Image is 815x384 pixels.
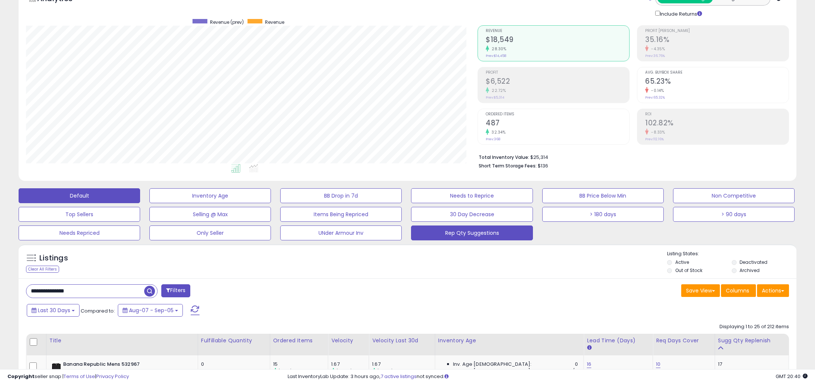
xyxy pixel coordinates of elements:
[486,95,504,100] small: Prev: $5,314
[721,284,756,297] button: Columns
[587,345,591,351] small: Lead Time (Days).
[479,154,529,160] b: Total Inventory Value:
[372,361,435,368] div: 1.67
[118,304,183,317] button: Aug-07 - Sep-05
[411,188,533,203] button: Needs to Reprice
[19,225,140,240] button: Needs Repriced
[675,259,689,265] label: Active
[486,71,629,75] span: Profit
[681,284,720,297] button: Save View
[486,112,629,116] span: Ordered Items
[649,88,664,93] small: -0.14%
[273,361,328,368] div: 15
[489,46,506,52] small: 28.30%
[587,361,591,368] a: 16
[486,35,629,45] h2: $18,549
[381,373,417,380] a: 7 active listings
[149,188,271,203] button: Inventory Age
[49,337,195,345] div: Title
[288,373,808,380] div: Last InventoryLab Update: 3 hours ago, not synced.
[265,19,284,25] span: Revenue
[486,29,629,33] span: Revenue
[96,373,129,380] a: Privacy Policy
[201,337,267,345] div: Fulfillable Quantity
[486,119,629,129] h2: 487
[280,225,402,240] button: UNder Armour Inv
[489,88,506,93] small: 22.72%
[51,361,61,376] img: 218vng2OCrL._SL40_.jpg
[667,250,796,257] p: Listing States:
[649,46,665,52] small: -4.35%
[486,137,500,141] small: Prev: 368
[645,112,789,116] span: ROI
[489,129,505,135] small: 32.34%
[718,337,786,345] div: Sugg Qty Replenish
[673,207,795,222] button: > 90 days
[587,337,650,345] div: Lead Time (Days)
[542,207,664,222] button: > 180 days
[645,29,789,33] span: Profit [PERSON_NAME]
[38,307,70,314] span: Last 30 Days
[19,188,140,203] button: Default
[210,19,244,25] span: Revenue (prev)
[715,334,789,355] th: Please note that this number is a calculation based on your required days of coverage and your ve...
[280,207,402,222] button: Items Being Repriced
[538,162,548,169] span: $136
[656,361,660,368] a: 10
[645,77,789,87] h2: 65.23%
[64,373,95,380] a: Terms of Use
[645,95,665,100] small: Prev: 65.32%
[39,253,68,263] h5: Listings
[149,225,271,240] button: Only Seller
[645,137,664,141] small: Prev: 112.16%
[372,337,432,345] div: Velocity Last 30d
[331,361,369,368] div: 1.67
[718,361,783,368] div: 17
[26,266,59,273] div: Clear All Filters
[726,287,749,294] span: Columns
[542,188,664,203] button: BB Price Below Min
[575,361,578,368] span: 0
[161,284,190,297] button: Filters
[411,207,533,222] button: 30 Day Decrease
[129,307,174,314] span: Aug-07 - Sep-05
[649,129,665,135] small: -8.33%
[27,304,80,317] button: Last 30 Days
[19,207,140,222] button: Top Sellers
[81,307,115,314] span: Compared to:
[675,267,702,273] label: Out of Stock
[645,35,789,45] h2: 35.16%
[479,163,537,169] b: Short Term Storage Fees:
[149,207,271,222] button: Selling @ Max
[7,373,129,380] div: seller snap | |
[673,188,795,203] button: Non Competitive
[331,337,366,345] div: Velocity
[453,361,531,368] span: Inv. Age [DEMOGRAPHIC_DATA]:
[438,337,580,345] div: Inventory Age
[645,119,789,129] h2: 102.82%
[645,71,789,75] span: Avg. Buybox Share
[63,361,153,384] b: Banana Republic Mens 532967 Crewneck Premium Wash Tee T-Shirt (Large, Black)
[411,225,533,240] button: Rep Qty Suggestions
[645,54,665,58] small: Prev: 36.76%
[486,54,506,58] small: Prev: $14,458
[776,373,808,380] span: 2025-10-6 20:40 GMT
[656,337,712,345] div: Req Days Cover
[650,9,711,18] div: Include Returns
[273,337,325,345] div: Ordered Items
[201,361,264,368] div: 0
[479,152,783,161] li: $25,314
[740,259,767,265] label: Deactivated
[740,267,760,273] label: Archived
[280,188,402,203] button: BB Drop in 7d
[757,284,789,297] button: Actions
[7,373,35,380] strong: Copyright
[486,77,629,87] h2: $6,522
[719,323,789,330] div: Displaying 1 to 25 of 212 items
